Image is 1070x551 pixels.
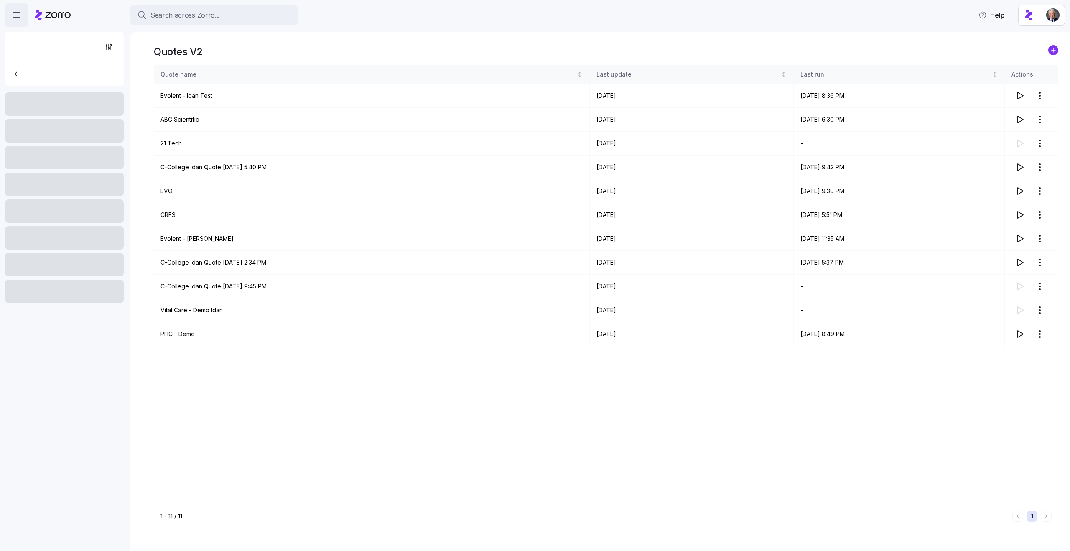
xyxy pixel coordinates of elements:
div: Actions [1011,70,1052,79]
td: [DATE] [590,179,794,203]
div: 1 - 11 / 11 [160,512,1009,520]
td: [DATE] 9:39 PM [794,179,1005,203]
img: 1dcb4e5d-e04d-4770-96a8-8d8f6ece5bdc-1719926415027.jpeg [1046,8,1060,22]
h1: Quotes V2 [154,45,203,58]
td: Evolent - [PERSON_NAME] [154,227,590,251]
td: [DATE] [590,322,794,346]
td: [DATE] [590,298,794,322]
button: Help [972,7,1011,23]
td: CRFS [154,203,590,227]
th: Quote nameNot sorted [154,65,590,84]
button: Next page [1041,511,1052,522]
span: Help [978,10,1005,20]
td: [DATE] [590,156,794,179]
td: [DATE] 5:37 PM [794,251,1005,275]
td: EVO [154,179,590,203]
td: [DATE] 8:49 PM [794,322,1005,346]
button: Search across Zorro... [130,5,298,25]
th: Last runNot sorted [794,65,1005,84]
div: Not sorted [781,71,787,77]
a: add icon [1048,45,1058,58]
td: [DATE] [590,275,794,298]
td: PHC - Demo [154,322,590,346]
td: [DATE] 9:42 PM [794,156,1005,179]
td: ABC Scientific [154,108,590,132]
td: C-College Idan Quote [DATE] 5:40 PM [154,156,590,179]
div: Last update [596,70,780,79]
button: Previous page [1012,511,1023,522]
td: 21 Tech [154,132,590,156]
td: Evolent - Idan Test [154,84,590,108]
td: [DATE] [590,227,794,251]
td: [DATE] 8:36 PM [794,84,1005,108]
svg: add icon [1048,45,1058,55]
th: Last updateNot sorted [590,65,794,84]
td: [DATE] [590,108,794,132]
td: [DATE] 5:51 PM [794,203,1005,227]
td: [DATE] [590,203,794,227]
td: C-College Idan Quote [DATE] 9:45 PM [154,275,590,298]
span: Search across Zorro... [150,10,219,20]
div: Not sorted [577,71,583,77]
td: [DATE] [590,84,794,108]
div: Quote name [160,70,575,79]
td: - [794,298,1005,322]
td: [DATE] [590,251,794,275]
td: [DATE] [590,132,794,156]
div: Not sorted [992,71,998,77]
td: [DATE] 11:35 AM [794,227,1005,251]
button: 1 [1027,511,1037,522]
div: Last run [800,70,990,79]
td: [DATE] 6:30 PM [794,108,1005,132]
td: Vital Care - Demo Idan [154,298,590,322]
td: - [794,275,1005,298]
td: C-College Idan Quote [DATE] 2:34 PM [154,251,590,275]
td: - [794,132,1005,156]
